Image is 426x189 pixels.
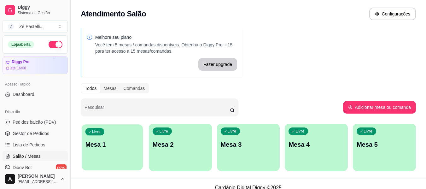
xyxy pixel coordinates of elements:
[364,129,372,134] p: Livre
[369,8,416,20] button: Configurações
[3,162,68,173] a: Diggy Botnovo
[343,101,416,114] button: Adicionar mesa ou comanda
[13,119,56,125] span: Pedidos balcão (PDV)
[95,42,237,54] p: Você tem 5 mesas / comandas disponíveis. Obtenha o Diggy Pro + 15 para ter acesso a 15 mesas/coma...
[217,124,280,171] button: LivreMesa 3
[13,142,45,148] span: Lista de Pedidos
[19,23,44,30] div: Zé Pastelli ...
[153,140,208,149] p: Mesa 2
[85,140,139,149] p: Mesa 1
[3,20,68,33] button: Select a team
[289,140,344,149] p: Mesa 4
[10,66,26,71] article: até 16/08
[95,34,237,40] p: Melhore seu plano
[160,129,168,134] p: Livre
[3,128,68,139] a: Gestor de Pedidos
[198,58,237,71] button: Fazer upgrade
[353,124,416,171] button: LivreMesa 5
[13,91,34,97] span: Dashboard
[18,10,65,15] span: Sistema de Gestão
[3,151,68,161] a: Salão / Mesas
[85,107,230,113] input: Pesquisar
[13,164,32,171] span: Diggy Bot
[3,56,68,74] a: Diggy Proaté 16/08
[13,153,41,159] span: Salão / Mesas
[82,124,143,170] button: LivreMesa 1
[49,41,62,48] button: Alterar Status
[8,41,34,48] div: Loja aberta
[100,84,120,93] div: Mesas
[18,5,65,10] span: Diggy
[3,89,68,99] a: Dashboard
[3,79,68,89] div: Acesso Rápido
[120,84,149,93] div: Comandas
[295,129,304,134] p: Livre
[149,124,212,171] button: LivreMesa 2
[81,84,100,93] div: Todos
[3,117,68,127] button: Pedidos balcão (PDV)
[3,140,68,150] a: Lista de Pedidos
[221,140,276,149] p: Mesa 3
[18,179,58,184] span: [EMAIL_ADDRESS][DOMAIN_NAME]
[3,3,68,18] a: DiggySistema de Gestão
[3,171,68,186] button: [PERSON_NAME][EMAIL_ADDRESS][DOMAIN_NAME]
[3,107,68,117] div: Dia a dia
[12,60,30,64] article: Diggy Pro
[8,23,14,30] span: Z
[81,9,146,19] h2: Atendimento Salão
[92,129,101,134] p: Livre
[18,174,58,179] span: [PERSON_NAME]
[228,129,236,134] p: Livre
[357,140,412,149] p: Mesa 5
[13,130,49,137] span: Gestor de Pedidos
[285,124,348,171] button: LivreMesa 4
